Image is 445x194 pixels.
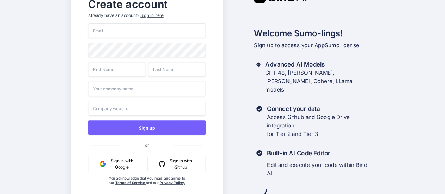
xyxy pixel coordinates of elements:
h3: Connect your data [267,105,374,113]
h3: Built-in AI Code Editor [267,149,374,157]
p: Already have an account? [88,12,206,18]
p: Access Github and Google Drive integration for Tier 2 and Tier 3 [267,113,374,138]
p: Edit and execute your code within Bind AI. [267,161,374,178]
p: Sign up to access your AppSumo license [254,41,374,50]
a: Privacy Policy. [159,181,185,185]
input: Last Name [148,62,206,77]
button: Sign in with Google [88,157,147,171]
button: Sign in with Github [147,157,206,171]
a: Terms of Service [115,181,146,185]
input: Company website [88,101,206,116]
button: Sign up [88,120,206,135]
div: Sign in here [140,12,163,18]
input: Email [88,23,206,38]
img: github [159,161,165,167]
p: GPT 4o, [PERSON_NAME], [PERSON_NAME], Cohere, LLama models [265,69,374,94]
span: or [121,138,173,152]
img: google [100,161,106,167]
h3: Advanced AI Models [265,60,374,69]
input: Your company name [88,81,206,96]
input: First Name [88,62,146,77]
h2: Welcome Sumo-lings! [254,27,374,39]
